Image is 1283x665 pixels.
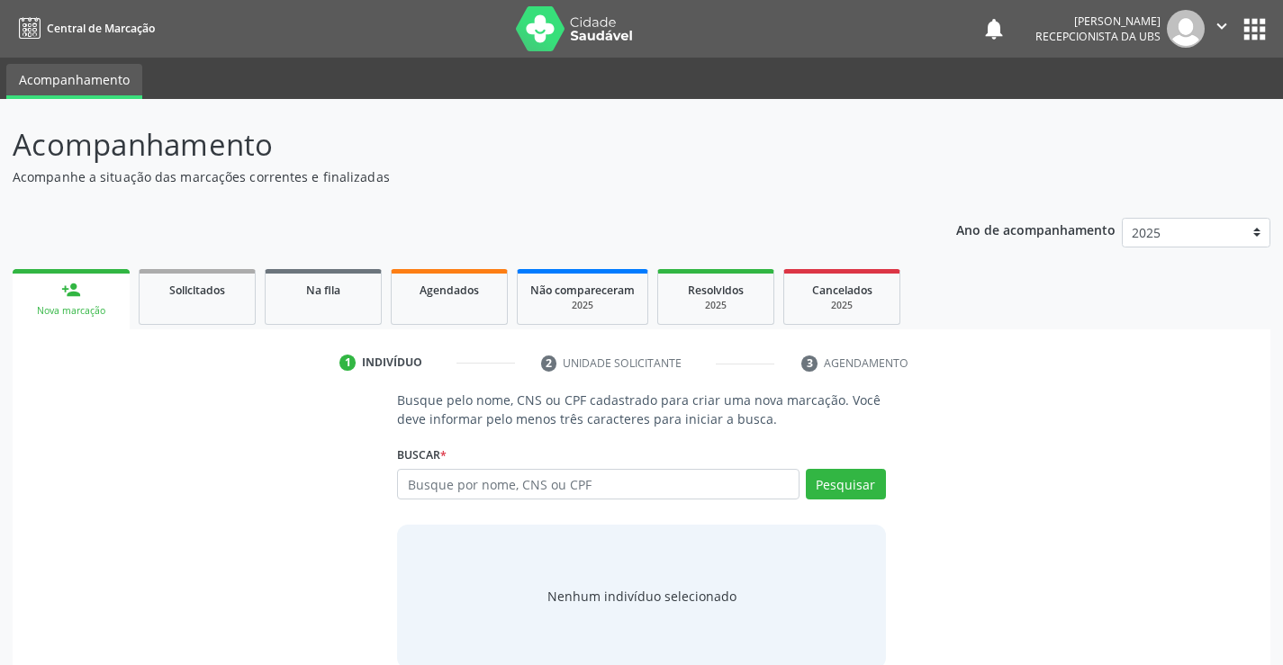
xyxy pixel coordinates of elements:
[13,122,893,167] p: Acompanhamento
[420,283,479,298] span: Agendados
[956,218,1116,240] p: Ano de acompanhamento
[397,391,885,428] p: Busque pelo nome, CNS ou CPF cadastrado para criar uma nova marcação. Você deve informar pelo men...
[169,283,225,298] span: Solicitados
[806,469,886,499] button: Pesquisar
[1239,13,1270,45] button: apps
[1205,10,1239,48] button: 
[397,469,799,499] input: Busque por nome, CNS ou CPF
[547,587,736,606] div: Nenhum indivíduo selecionado
[13,167,893,186] p: Acompanhe a situação das marcações correntes e finalizadas
[1167,10,1205,48] img: img
[397,441,447,469] label: Buscar
[671,299,761,312] div: 2025
[362,355,422,371] div: Indivíduo
[61,280,81,300] div: person_add
[339,355,356,371] div: 1
[530,283,635,298] span: Não compareceram
[1035,29,1161,44] span: Recepcionista da UBS
[6,64,142,99] a: Acompanhamento
[797,299,887,312] div: 2025
[688,283,744,298] span: Resolvidos
[530,299,635,312] div: 2025
[47,21,155,36] span: Central de Marcação
[1035,13,1161,29] div: [PERSON_NAME]
[1212,16,1232,36] i: 
[306,283,340,298] span: Na fila
[25,304,117,318] div: Nova marcação
[13,13,155,43] a: Central de Marcação
[981,16,1007,41] button: notifications
[812,283,872,298] span: Cancelados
